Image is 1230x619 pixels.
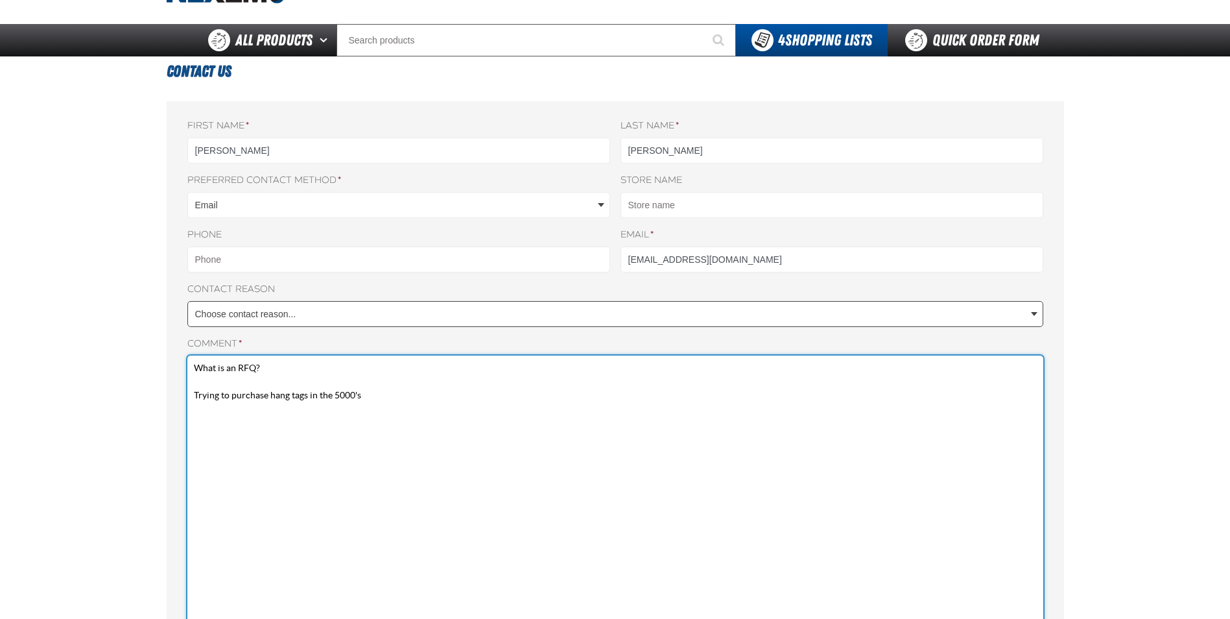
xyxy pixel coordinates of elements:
[621,120,1043,132] label: Last name
[621,175,1043,187] label: Store name
[167,62,231,80] span: Contact Us
[187,175,610,187] label: Preferred contact method
[187,229,610,241] label: Phone
[736,24,888,56] button: You have 4 Shopping Lists. Open to view details
[187,247,610,273] input: Phone
[888,24,1063,56] a: Quick Order Form
[621,138,1043,164] input: Last name
[195,199,595,212] span: Email
[187,284,1043,296] label: Contact reason
[337,24,736,56] input: Search
[187,120,610,132] label: First name
[187,338,1043,350] label: Comment
[704,24,736,56] button: Start Searching
[235,29,313,52] span: All Products
[778,31,785,49] strong: 4
[621,247,1043,273] input: Email
[621,192,1043,218] input: Store name
[187,138,610,164] input: First name
[195,308,1028,321] span: Choose contact reason...
[315,24,337,56] button: Open All Products pages
[778,31,872,49] span: Shopping Lists
[621,229,1043,241] label: Email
